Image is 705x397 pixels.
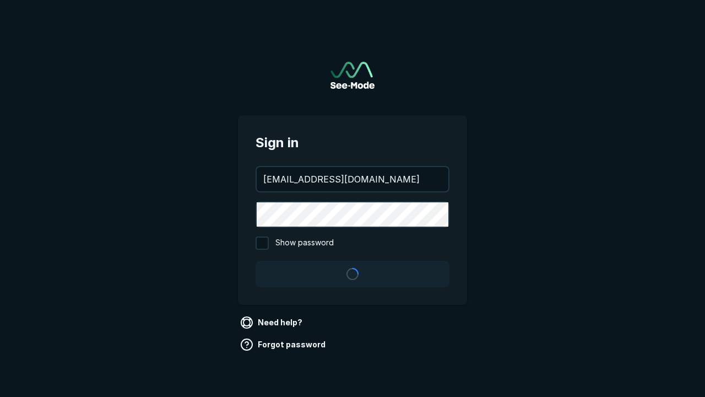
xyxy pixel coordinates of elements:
span: Sign in [256,133,449,153]
span: Show password [275,237,334,250]
a: Need help? [238,314,307,331]
a: Go to sign in [330,62,375,89]
a: Forgot password [238,336,330,353]
img: See-Mode Logo [330,62,375,89]
input: your@email.com [257,167,448,191]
